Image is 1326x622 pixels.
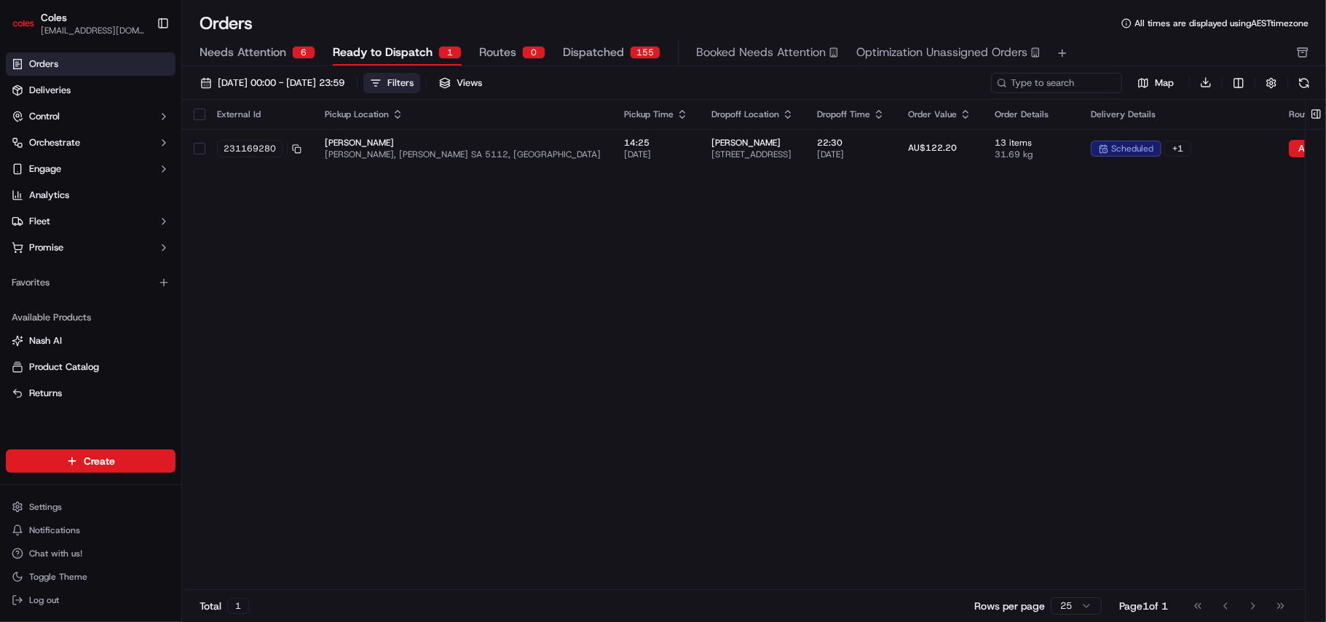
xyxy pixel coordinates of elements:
span: Create [84,454,115,468]
span: 31.69 kg [995,149,1067,160]
button: Filters [363,73,420,93]
button: [EMAIL_ADDRESS][DOMAIN_NAME] [41,25,145,36]
span: Notifications [29,524,80,536]
div: 📗 [15,213,26,225]
span: Needs Attention [200,44,286,61]
div: Filters [387,76,414,90]
span: Settings [29,501,62,513]
span: 22:30 [817,137,885,149]
span: Chat with us! [29,548,82,559]
div: + 1 [1164,141,1191,157]
div: We're available if you need us! [50,154,184,166]
button: Refresh [1294,73,1314,93]
span: 13 items [995,137,1067,149]
span: 231169280 [224,143,276,154]
span: Log out [29,594,59,606]
div: Page 1 of 1 [1119,599,1168,613]
span: Routes [479,44,516,61]
span: Ready to Dispatch [333,44,433,61]
button: Notifications [6,520,175,540]
div: Dropoff Time [817,109,885,120]
div: 6 [292,46,315,59]
div: Delivery Details [1091,109,1266,120]
button: Create [6,449,175,473]
img: Nash [15,15,44,44]
div: Order Details [995,109,1067,120]
span: Orchestrate [29,136,80,149]
span: Knowledge Base [29,212,111,227]
button: Log out [6,590,175,610]
button: Product Catalog [6,355,175,379]
a: Analytics [6,184,175,207]
span: [DATE] [817,149,885,160]
span: Analytics [29,189,69,202]
button: Start new chat [248,144,265,162]
div: Total [200,598,249,614]
p: Welcome 👋 [15,59,265,82]
span: Nash AI [29,334,62,347]
div: 💻 [123,213,135,225]
a: Nash AI [12,334,170,347]
button: Returns [6,382,175,405]
button: Toggle Theme [6,567,175,587]
button: Control [6,105,175,128]
span: [STREET_ADDRESS] [711,149,794,160]
a: Powered byPylon [103,247,176,259]
button: [DATE] 00:00 - [DATE] 23:59 [194,73,351,93]
span: [DATE] 00:00 - [DATE] 23:59 [218,76,344,90]
span: [PERSON_NAME], [PERSON_NAME] SA 5112, [GEOGRAPHIC_DATA] [325,149,601,160]
button: 231169280 [217,140,301,157]
span: Dispatched [563,44,624,61]
button: Chat with us! [6,543,175,564]
span: [DATE] [624,149,688,160]
div: Favorites [6,271,175,294]
div: Start new chat [50,140,239,154]
button: Coles [41,10,67,25]
div: 1 [438,46,462,59]
span: Map [1155,76,1174,90]
div: External Id [217,109,301,120]
span: Promise [29,241,63,254]
span: Booked Needs Attention [696,44,826,61]
input: Got a question? Start typing here... [38,95,262,110]
div: 1 [227,598,249,614]
span: scheduled [1111,143,1153,154]
span: 14:25 [624,137,688,149]
span: All times are displayed using AEST timezone [1134,17,1309,29]
span: AU$122.20 [908,142,957,154]
a: Product Catalog [12,361,170,374]
span: Views [457,76,482,90]
button: Promise [6,236,175,259]
button: Engage [6,157,175,181]
div: 155 [630,46,660,59]
span: Control [29,110,60,123]
span: Pylon [145,248,176,259]
span: [PERSON_NAME] [325,137,601,149]
p: Rows per page [974,599,1045,613]
div: Order Value [908,109,971,120]
a: Returns [12,387,170,400]
img: 1736555255976-a54dd68f-1ca7-489b-9aae-adbdc363a1c4 [15,140,41,166]
div: Dropoff Location [711,109,794,120]
a: Deliveries [6,79,175,102]
button: Orchestrate [6,131,175,154]
button: Views [433,73,489,93]
h1: Orders [200,12,253,35]
img: Coles [12,12,35,35]
button: Nash AI [6,329,175,353]
button: Fleet [6,210,175,233]
button: Map [1128,74,1183,92]
button: Settings [6,497,175,517]
span: [PERSON_NAME] [711,137,794,149]
a: 📗Knowledge Base [9,206,117,232]
input: Type to search [991,73,1122,93]
span: Orders [29,58,58,71]
span: Engage [29,162,61,176]
button: ColesColes[EMAIL_ADDRESS][DOMAIN_NAME] [6,6,151,41]
div: Pickup Location [325,109,601,120]
a: 💻API Documentation [117,206,240,232]
span: Fleet [29,215,50,228]
div: Available Products [6,306,175,329]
